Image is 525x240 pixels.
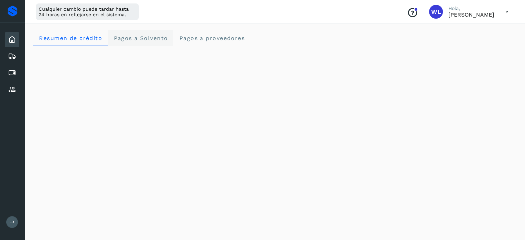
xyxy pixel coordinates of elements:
[5,32,19,47] div: Inicio
[448,11,494,18] p: Wilberth López Baliño
[39,35,102,41] span: Resumen de crédito
[5,65,19,80] div: Cuentas por pagar
[448,6,494,11] p: Hola,
[179,35,245,41] span: Pagos a proveedores
[5,49,19,64] div: Embarques
[113,35,168,41] span: Pagos a Solvento
[36,3,139,20] div: Cualquier cambio puede tardar hasta 24 horas en reflejarse en el sistema.
[5,82,19,97] div: Proveedores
